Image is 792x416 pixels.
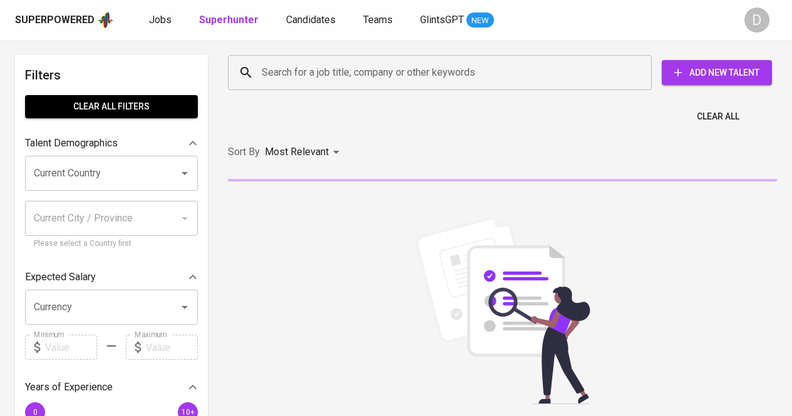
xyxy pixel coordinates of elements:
[420,13,494,28] a: GlintsGPT NEW
[25,380,113,395] p: Years of Experience
[25,131,198,156] div: Talent Demographics
[97,11,114,29] img: app logo
[662,60,772,85] button: Add New Talent
[697,109,739,124] span: Clear All
[45,335,97,360] input: Value
[25,136,118,151] p: Talent Demographics
[199,13,261,28] a: Superhunter
[363,13,395,28] a: Teams
[25,375,198,400] div: Years of Experience
[286,13,338,28] a: Candidates
[149,14,172,26] span: Jobs
[149,13,174,28] a: Jobs
[25,270,96,285] p: Expected Salary
[25,265,198,290] div: Expected Salary
[265,145,329,160] p: Most Relevant
[286,14,336,26] span: Candidates
[466,14,494,27] span: NEW
[228,145,260,160] p: Sort By
[672,65,762,81] span: Add New Talent
[265,141,344,164] div: Most Relevant
[744,8,769,33] div: D
[25,65,198,85] h6: Filters
[692,105,744,128] button: Clear All
[409,216,597,404] img: file_searching.svg
[34,238,189,250] p: Please select a Country first
[15,13,95,28] div: Superpowered
[15,11,114,29] a: Superpoweredapp logo
[363,14,393,26] span: Teams
[146,335,198,360] input: Value
[176,298,193,316] button: Open
[420,14,464,26] span: GlintsGPT
[35,99,188,114] span: Clear All filters
[176,165,193,182] button: Open
[199,14,259,26] b: Superhunter
[25,95,198,118] button: Clear All filters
